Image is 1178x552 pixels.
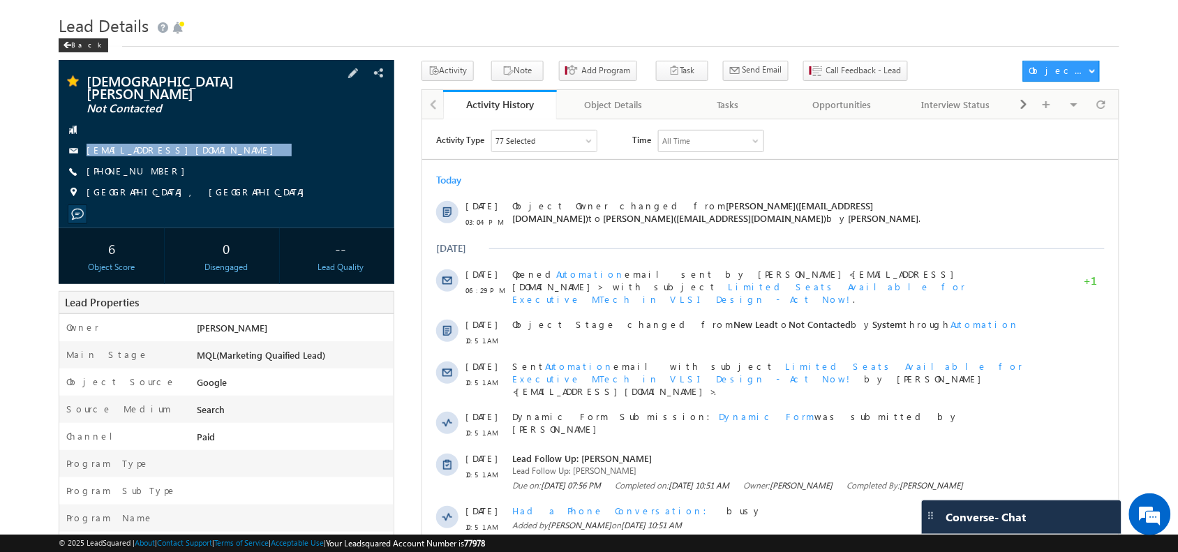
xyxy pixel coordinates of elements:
span: [DATE] [43,80,75,93]
span: [DATE] [43,199,75,211]
span: Object Owner changed from to by through . [90,454,573,478]
a: Acceptable Use [271,538,324,547]
span: . [90,161,544,186]
img: d_60004797649_company_0_60004797649 [24,73,59,91]
label: Program Type [66,457,149,470]
span: [PERSON_NAME] [126,401,189,411]
span: Completed on: [193,360,307,373]
span: [PERSON_NAME] [197,322,267,334]
span: Activity Type [14,10,62,31]
div: Interview Status [911,96,1001,113]
textarea: Type your message and click 'Submit' [18,129,255,418]
a: Back [59,38,115,50]
span: 10:51 AM [43,215,85,227]
div: Today [14,54,59,67]
img: carter-drag [925,510,937,521]
span: Lead Follow Up: [PERSON_NAME] [90,333,602,345]
span: Had a Phone Conversation [90,385,293,397]
span: Automation [123,241,191,253]
span: Not Contacted [367,199,429,211]
div: Opportunities [796,96,887,113]
div: All Time [240,15,268,28]
em: Submit [204,430,253,449]
label: Program Name [66,512,154,524]
span: System([EMAIL_ADDRESS][DOMAIN_NAME]) [304,454,488,465]
a: Interview Status [900,90,1014,119]
span: Object Stage changed from to by through [90,199,597,211]
span: Send Email [743,64,782,76]
div: Leave a message [73,73,234,91]
span: Limited Seats Available for Executive MTech in VLSI Design - Act Now! [90,161,544,186]
span: Converse - Chat [946,511,1027,523]
span: [DATE] [43,241,75,253]
div: by [PERSON_NAME]<[EMAIL_ADDRESS][DOMAIN_NAME]>. [90,241,602,278]
div: [DATE] [14,428,59,440]
span: [DATE] [43,385,75,398]
span: Call Feedback - Lead [826,64,902,77]
span: [PHONE_NUMBER] [87,165,192,179]
span: 10:51 AM [43,401,85,414]
a: About [135,538,155,547]
span: Object Owner changed from to by . [90,80,499,105]
div: Google [193,375,394,395]
div: 0 [177,235,276,261]
span: New Lead [311,199,352,211]
span: 10:51 AM [43,307,85,320]
span: Due on: [90,360,179,373]
div: Search [193,403,394,422]
label: Channel [66,430,124,442]
span: 07:55 PM [43,470,85,495]
div: Disengaged [177,261,276,274]
span: System [451,199,482,211]
span: Completed By: [425,360,542,373]
span: Opened email sent by [PERSON_NAME]<[EMAIL_ADDRESS][DOMAIN_NAME]> with subject [90,149,539,173]
div: Object Details [568,96,659,113]
div: MQL(Marketing Quaified Lead) [193,348,394,368]
span: Limited Seats Available for Executive MTech in VLSI Design - Act Now! [90,241,601,265]
span: Dynamic Form [297,291,393,303]
span: [DATE] [43,291,75,304]
div: Minimize live chat window [229,7,262,40]
span: [DATE] [43,501,75,514]
div: Object Actions [1029,64,1089,77]
button: Task [656,61,708,81]
div: Paid [193,430,394,449]
span: busy [304,385,340,397]
span: Add Program [582,64,631,77]
div: -- [292,235,390,261]
label: Main Stage [66,348,149,361]
div: Activity History [454,98,547,111]
span: [PERSON_NAME]([EMAIL_ADDRESS][DOMAIN_NAME]) [181,93,405,105]
label: Source Medium [66,403,171,415]
span: Object Capture: [90,501,203,513]
a: Opportunities [785,90,900,119]
div: Object Score [62,261,161,274]
span: 07:53 PM [43,517,85,542]
span: Sent email with subject [90,241,352,253]
span: Dynamic Form Submission: was submitted by [PERSON_NAME] [90,291,602,316]
span: details [214,501,278,513]
button: Activity [422,61,474,81]
div: 6 [62,235,161,261]
div: Lead Quality [292,261,390,274]
div: . [90,501,602,514]
span: [DATE] [43,454,75,466]
span: © 2025 LeadSquared | | | | | [59,537,485,550]
label: Object Source [66,375,176,388]
span: Not Contacted [87,102,295,116]
div: Sales Activity,Program,Email Bounced,Email Link Clicked,Email Marked Spam & 72 more.. [70,11,174,32]
span: [DATE] 07:56 PM [119,361,179,371]
button: Object Actions [1023,61,1100,82]
span: [DATE] 10:51 AM [246,361,307,371]
span: [PERSON_NAME]([EMAIL_ADDRESS][DOMAIN_NAME]) [90,80,452,105]
a: Terms of Service [214,538,269,547]
span: Lead Details [59,14,149,36]
a: Tasks [671,90,786,119]
span: Owner: [321,360,411,373]
span: Lead Properties [65,295,139,309]
span: 10:51 AM [43,349,85,361]
span: [GEOGRAPHIC_DATA], [GEOGRAPHIC_DATA] [87,186,311,200]
span: Lead Follow Up: [PERSON_NAME] [90,345,602,358]
a: Contact Support [157,538,212,547]
span: Time [210,10,229,31]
